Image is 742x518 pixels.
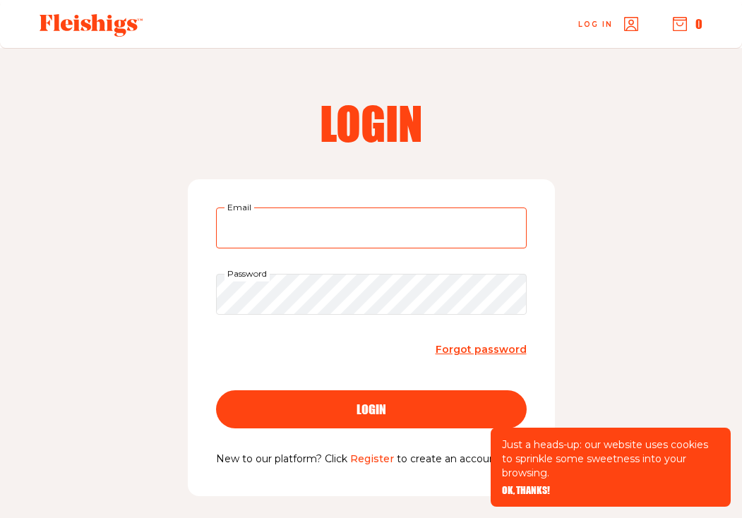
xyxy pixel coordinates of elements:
label: Password [225,266,270,282]
span: Forgot password [436,343,527,356]
p: Just a heads-up: our website uses cookies to sprinkle some sweetness into your browsing. [502,438,719,480]
p: New to our platform? Click to create an account! [216,451,527,468]
input: Password [216,274,527,315]
button: 0 [673,16,702,32]
a: Forgot password [436,340,527,359]
input: Email [216,207,527,248]
label: Email [225,200,254,215]
a: Register [350,452,394,465]
a: Log in [578,17,638,31]
span: Log in [578,19,613,30]
h2: Login [191,100,552,145]
button: OK, THANKS! [502,486,550,495]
